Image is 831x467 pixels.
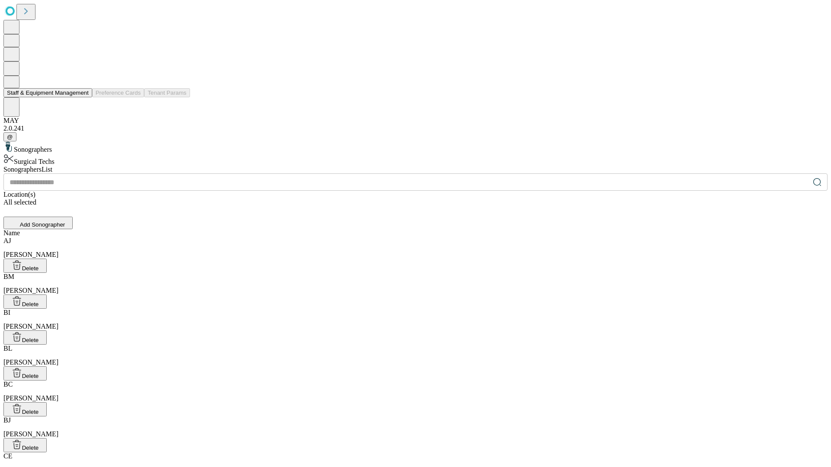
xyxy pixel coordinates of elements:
[3,237,11,244] span: AJ
[3,141,828,154] div: Sonographers
[3,198,828,206] div: All selected
[3,191,35,198] span: Location(s)
[3,117,828,125] div: MAY
[3,402,47,416] button: Delete
[3,217,73,229] button: Add Sonographer
[3,259,47,273] button: Delete
[3,366,47,381] button: Delete
[3,416,828,438] div: [PERSON_NAME]
[3,381,13,388] span: BC
[22,301,39,307] span: Delete
[3,273,14,280] span: BM
[3,166,828,173] div: Sonographers List
[3,229,828,237] div: Name
[22,337,39,343] span: Delete
[3,452,12,460] span: CE
[3,345,12,352] span: BL
[144,88,190,97] button: Tenant Params
[22,409,39,415] span: Delete
[3,132,16,141] button: @
[3,381,828,402] div: [PERSON_NAME]
[3,438,47,452] button: Delete
[92,88,144,97] button: Preference Cards
[22,373,39,379] span: Delete
[3,273,828,294] div: [PERSON_NAME]
[3,154,828,166] div: Surgical Techs
[3,294,47,309] button: Delete
[3,125,828,132] div: 2.0.241
[3,309,828,330] div: [PERSON_NAME]
[22,445,39,451] span: Delete
[7,134,13,140] span: @
[3,345,828,366] div: [PERSON_NAME]
[3,88,92,97] button: Staff & Equipment Management
[3,309,10,316] span: BI
[3,330,47,345] button: Delete
[3,416,11,424] span: BJ
[20,221,65,228] span: Add Sonographer
[3,237,828,259] div: [PERSON_NAME]
[22,265,39,272] span: Delete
